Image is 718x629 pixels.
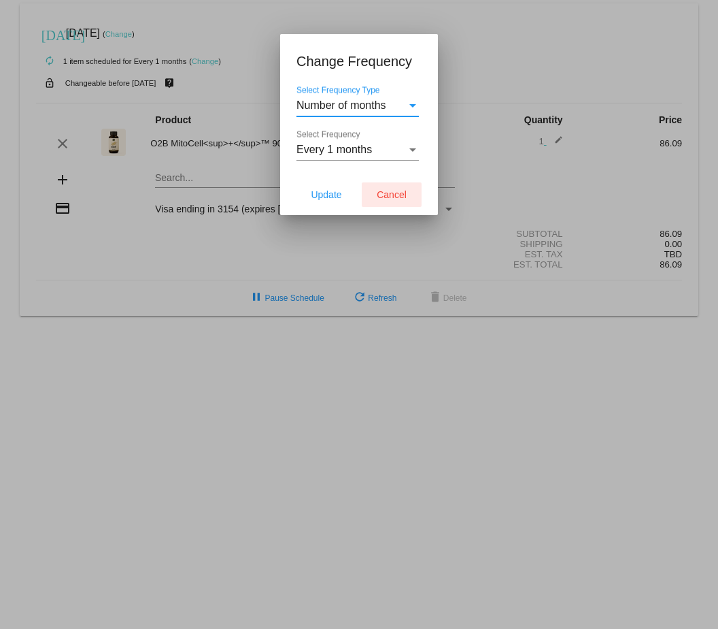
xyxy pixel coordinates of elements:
[296,99,419,112] mat-select: Select Frequency Type
[296,144,372,155] span: Every 1 months
[377,189,407,200] span: Cancel
[362,182,422,207] button: Cancel
[296,50,422,72] h1: Change Frequency
[296,182,356,207] button: Update
[296,99,386,111] span: Number of months
[296,144,419,156] mat-select: Select Frequency
[311,189,341,200] span: Update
